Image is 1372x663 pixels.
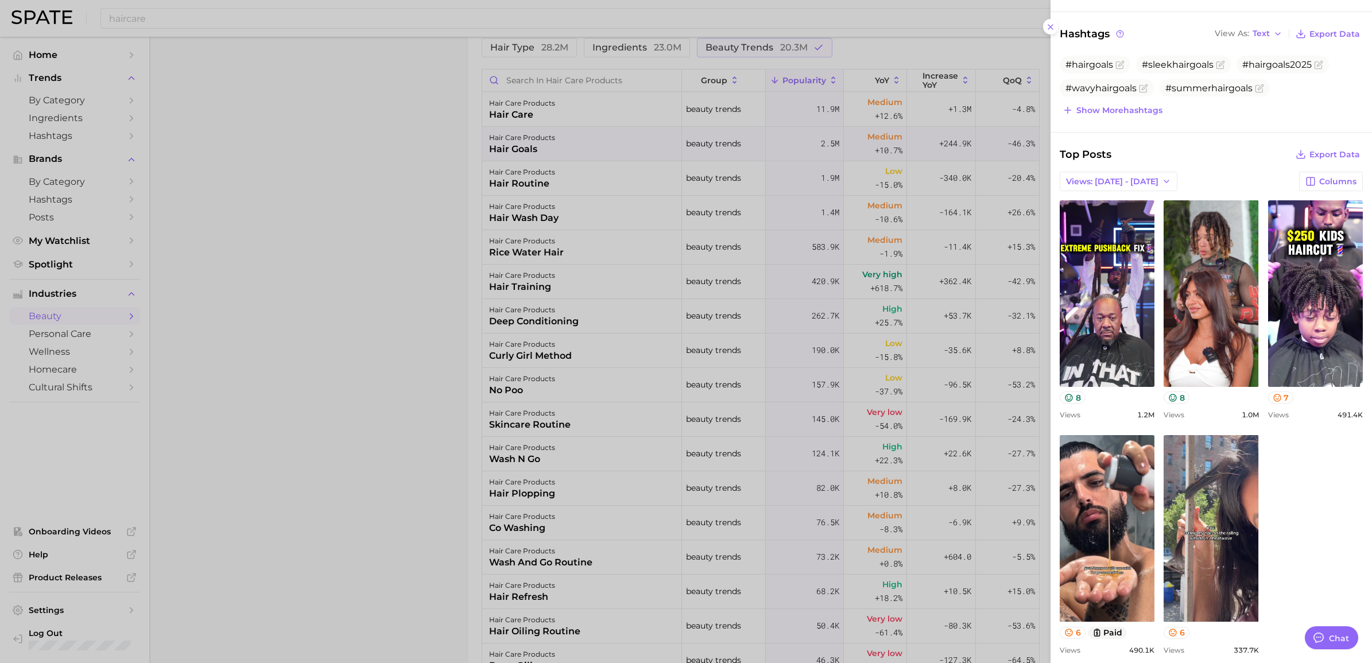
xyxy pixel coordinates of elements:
button: 6 [1164,627,1189,639]
button: Export Data [1293,146,1363,162]
span: #hairgoals2025 [1242,59,1312,70]
span: View As [1215,30,1249,37]
span: #summerhairgoals [1165,83,1253,94]
span: Views [1060,646,1080,654]
span: Show more hashtags [1076,106,1162,115]
button: Flag as miscategorized or irrelevant [1139,84,1148,93]
button: Show morehashtags [1060,102,1165,118]
span: #sleekhairgoals [1142,59,1214,70]
span: #hairgoals [1065,59,1113,70]
span: Views [1060,410,1080,419]
span: Export Data [1309,29,1360,39]
button: Flag as miscategorized or irrelevant [1216,60,1225,69]
button: 8 [1164,391,1189,404]
button: 6 [1060,627,1086,639]
button: Flag as miscategorized or irrelevant [1255,84,1264,93]
button: Flag as miscategorized or irrelevant [1115,60,1125,69]
span: 337.7k [1234,646,1259,654]
span: 491.4k [1338,410,1363,419]
span: Export Data [1309,150,1360,160]
button: Columns [1299,172,1363,191]
span: 1.0m [1242,410,1259,419]
button: View AsText [1212,26,1285,41]
button: Export Data [1293,26,1363,42]
button: 8 [1060,391,1086,404]
span: Hashtags [1060,26,1126,42]
button: Views: [DATE] - [DATE] [1060,172,1177,191]
span: Columns [1319,177,1357,187]
button: Flag as miscategorized or irrelevant [1314,60,1323,69]
span: Text [1253,30,1270,37]
span: #wavyhairgoals [1065,83,1137,94]
span: Views [1164,646,1184,654]
span: Views [1268,410,1289,419]
span: 1.2m [1137,410,1154,419]
span: Views [1164,410,1184,419]
span: Top Posts [1060,146,1111,162]
span: 490.1k [1129,646,1154,654]
button: 7 [1268,391,1294,404]
span: Views: [DATE] - [DATE] [1066,177,1158,187]
button: paid [1088,627,1127,639]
